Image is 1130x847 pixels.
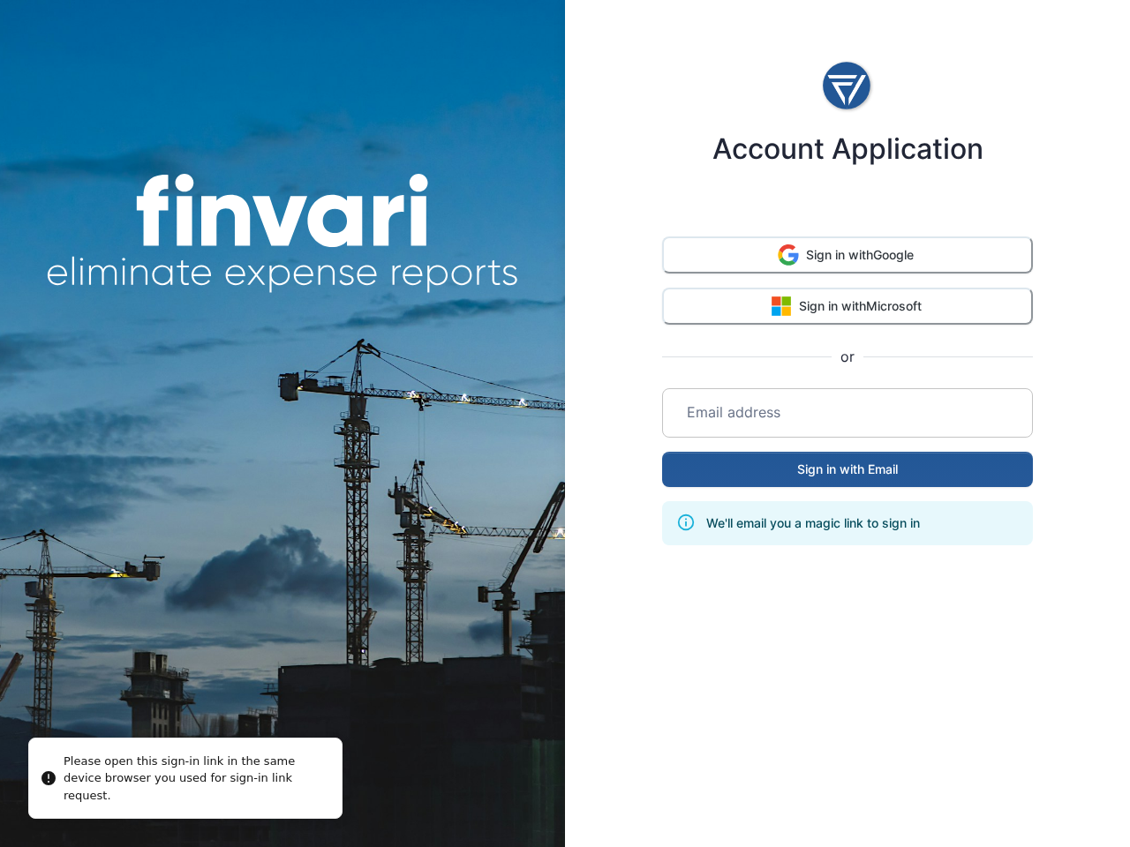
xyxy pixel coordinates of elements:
[712,132,983,166] h4: Account Application
[662,236,1033,274] button: Sign in withGoogle
[662,288,1033,325] button: Sign in withMicrosoft
[821,55,874,118] img: logo
[706,506,920,540] div: We'll email you a magic link to sign in
[662,452,1033,487] button: Sign in with Email
[832,346,863,367] span: or
[46,174,519,294] img: finvari headline
[64,753,328,805] div: Please open this sign-in link in the same device browser you used for sign-in link request.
